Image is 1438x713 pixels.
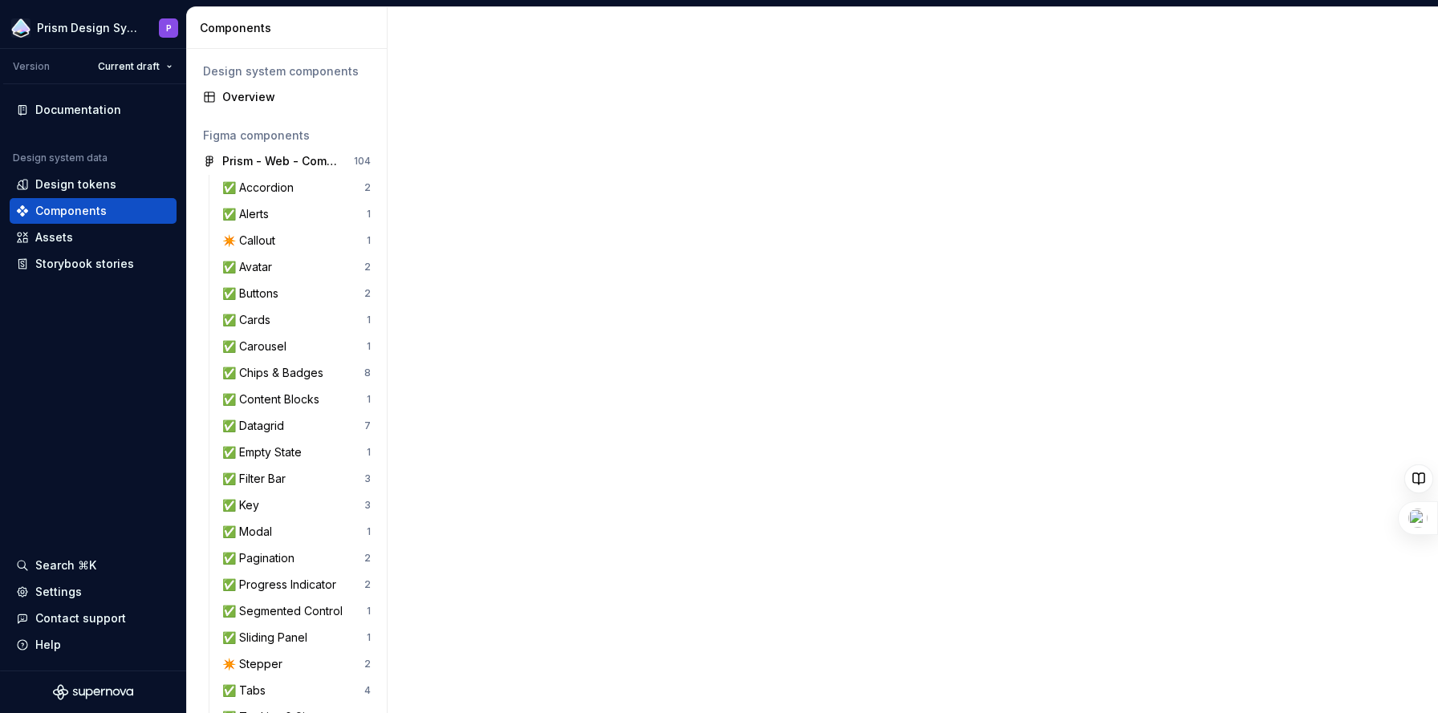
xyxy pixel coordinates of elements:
svg: Supernova Logo [53,684,133,700]
button: Search ⌘K [10,553,177,578]
a: ✅ Accordion2 [216,175,377,201]
div: 4 [364,684,371,697]
a: ✅ Datagrid7 [216,413,377,439]
div: Design system components [203,63,371,79]
button: Current draft [91,55,180,78]
a: ✅ Pagination2 [216,545,377,571]
div: Search ⌘K [35,557,96,573]
div: 7 [364,419,371,432]
a: Overview [197,84,377,110]
a: ✅ Tabs4 [216,678,377,703]
div: Help [35,637,61,653]
div: ✅ Datagrid [222,418,290,434]
div: ✅ Tabs [222,683,272,699]
div: 2 [364,181,371,194]
a: ✅ Sliding Panel1 [216,625,377,650]
div: ✅ Pagination [222,550,301,566]
a: Storybook stories [10,251,177,277]
div: 2 [364,658,371,670]
div: Figma components [203,128,371,144]
div: ✅ Chips & Badges [222,365,330,381]
a: Settings [10,579,177,605]
a: ✴️ Callout1 [216,228,377,253]
div: 1 [367,340,371,353]
div: ✅ Accordion [222,180,300,196]
div: 2 [364,287,371,300]
div: Design tokens [35,176,116,192]
a: ✅ Alerts1 [216,201,377,227]
a: ✅ Buttons2 [216,281,377,306]
a: ✅ Carousel1 [216,334,377,359]
div: ✅ Buttons [222,286,285,302]
a: ✴️ Stepper2 [216,651,377,677]
a: ✅ Empty State1 [216,440,377,465]
div: 1 [367,208,371,221]
div: 2 [364,261,371,273]
div: 1 [367,446,371,459]
div: ✅ Key [222,497,266,513]
div: Design system data [13,152,108,164]
button: Help [10,632,177,658]
a: Prism - Web - Component Library104 [197,148,377,174]
div: ✅ Empty State [222,444,308,460]
a: ✅ Cards1 [216,307,377,333]
div: 3 [364,499,371,512]
div: Prism Design System [37,20,140,36]
a: ✅ Content Blocks1 [216,387,377,412]
a: ✅ Avatar2 [216,254,377,280]
div: ✅ Modal [222,524,278,540]
a: Assets [10,225,177,250]
div: Components [35,203,107,219]
div: P [166,22,172,34]
div: Components [200,20,380,36]
span: Current draft [98,60,160,73]
div: Contact support [35,610,126,626]
div: ✅ Carousel [222,338,293,354]
a: ✅ Progress Indicator2 [216,572,377,598]
a: Documentation [10,97,177,123]
button: Contact support [10,606,177,631]
div: Settings [35,584,82,600]
img: 106765b7-6fc4-4b5d-8be0-32f944830029.png [11,18,30,38]
div: ✅ Sliding Panel [222,630,314,646]
div: 2 [364,578,371,591]
div: 2 [364,552,371,565]
div: 1 [367,393,371,406]
a: ✅ Modal1 [216,519,377,545]
a: ✅ Filter Bar3 [216,466,377,492]
a: Design tokens [10,172,177,197]
div: Documentation [35,102,121,118]
div: 1 [367,234,371,247]
div: 1 [367,605,371,618]
div: ✅ Progress Indicator [222,577,343,593]
div: 1 [367,314,371,326]
div: 104 [354,155,371,168]
div: ✅ Avatar [222,259,278,275]
div: ✅ Content Blocks [222,391,326,407]
div: ✅ Alerts [222,206,275,222]
div: ✴️ Callout [222,233,282,249]
div: Version [13,60,50,73]
div: 8 [364,367,371,379]
div: Assets [35,229,73,245]
div: ✅ Filter Bar [222,471,292,487]
a: ✅ Chips & Badges8 [216,360,377,386]
div: 1 [367,631,371,644]
div: Storybook stories [35,256,134,272]
div: Overview [222,89,371,105]
div: Prism - Web - Component Library [222,153,342,169]
a: Components [10,198,177,224]
a: ✅ Segmented Control1 [216,598,377,624]
div: 3 [364,472,371,485]
div: ✴️ Stepper [222,656,289,672]
a: ✅ Key3 [216,492,377,518]
div: ✅ Segmented Control [222,603,349,619]
div: ✅ Cards [222,312,277,328]
div: 1 [367,525,371,538]
button: Prism Design SystemP [3,10,183,45]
